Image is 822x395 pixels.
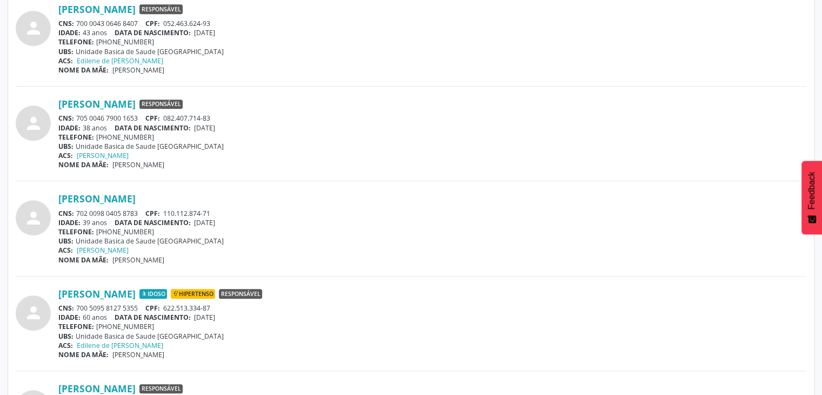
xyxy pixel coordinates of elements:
[58,28,806,37] div: 43 anos
[58,114,806,123] div: 705 0046 7900 1653
[58,288,136,300] a: [PERSON_NAME]
[58,255,109,265] span: NOME DA MÃE:
[58,142,73,151] span: UBS:
[58,227,94,236] span: TELEFONE:
[58,322,94,331] span: TELEFONE:
[77,341,163,350] a: Edilene de [PERSON_NAME]
[58,19,74,28] span: CNS:
[145,19,160,28] span: CPF:
[58,227,806,236] div: [PHONE_NUMBER]
[58,142,806,151] div: Unidade Basica de Saude [GEOGRAPHIC_DATA]
[58,209,74,218] span: CNS:
[58,383,136,394] a: [PERSON_NAME]
[171,289,215,299] span: Hipertenso
[112,65,164,75] span: [PERSON_NAME]
[58,160,109,169] span: NOME DA MÃE:
[58,313,806,322] div: 60 anos
[58,114,74,123] span: CNS:
[58,332,806,341] div: Unidade Basica de Saude [GEOGRAPHIC_DATA]
[163,19,210,28] span: 052.463.624-93
[807,172,817,209] span: Feedback
[58,151,73,160] span: ACS:
[194,218,215,227] span: [DATE]
[163,304,210,313] span: 622.513.334-87
[58,209,806,218] div: 702 0098 0405 8783
[24,114,43,133] i: person
[219,289,262,299] span: Responsável
[145,114,160,123] span: CPF:
[115,313,191,322] span: DATA DE NASCIMENTO:
[58,322,806,331] div: [PHONE_NUMBER]
[24,208,43,228] i: person
[77,151,129,160] a: [PERSON_NAME]
[58,236,73,246] span: UBS:
[58,123,81,133] span: IDADE:
[58,98,136,110] a: [PERSON_NAME]
[194,313,215,322] span: [DATE]
[77,56,163,65] a: Edilene de [PERSON_NAME]
[112,160,164,169] span: [PERSON_NAME]
[115,28,191,37] span: DATA DE NASCIMENTO:
[58,218,806,227] div: 39 anos
[139,289,167,299] span: Idoso
[115,123,191,133] span: DATA DE NASCIMENTO:
[139,100,183,109] span: Responsável
[24,303,43,322] i: person
[24,18,43,38] i: person
[58,65,109,75] span: NOME DA MÃE:
[58,313,81,322] span: IDADE:
[58,133,94,142] span: TELEFONE:
[58,246,73,255] span: ACS:
[58,341,73,350] span: ACS:
[58,3,136,15] a: [PERSON_NAME]
[194,28,215,37] span: [DATE]
[58,193,136,205] a: [PERSON_NAME]
[58,123,806,133] div: 38 anos
[801,161,822,234] button: Feedback - Mostrar pesquisa
[58,350,109,359] span: NOME DA MÃE:
[58,47,806,56] div: Unidade Basica de Saude [GEOGRAPHIC_DATA]
[58,304,806,313] div: 700 5095 8127 5355
[77,246,129,255] a: [PERSON_NAME]
[58,304,74,313] span: CNS:
[145,209,160,218] span: CPF:
[115,218,191,227] span: DATA DE NASCIMENTO:
[139,384,183,394] span: Responsável
[58,332,73,341] span: UBS:
[58,56,73,65] span: ACS:
[194,123,215,133] span: [DATE]
[163,209,210,218] span: 110.112.874-71
[58,47,73,56] span: UBS:
[112,255,164,265] span: [PERSON_NAME]
[139,4,183,14] span: Responsável
[163,114,210,123] span: 082.407.714-83
[112,350,164,359] span: [PERSON_NAME]
[58,236,806,246] div: Unidade Basica de Saude [GEOGRAPHIC_DATA]
[58,19,806,28] div: 700 0043 0646 8407
[58,37,94,47] span: TELEFONE:
[58,133,806,142] div: [PHONE_NUMBER]
[58,37,806,47] div: [PHONE_NUMBER]
[145,304,160,313] span: CPF:
[58,218,81,227] span: IDADE:
[58,28,81,37] span: IDADE:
